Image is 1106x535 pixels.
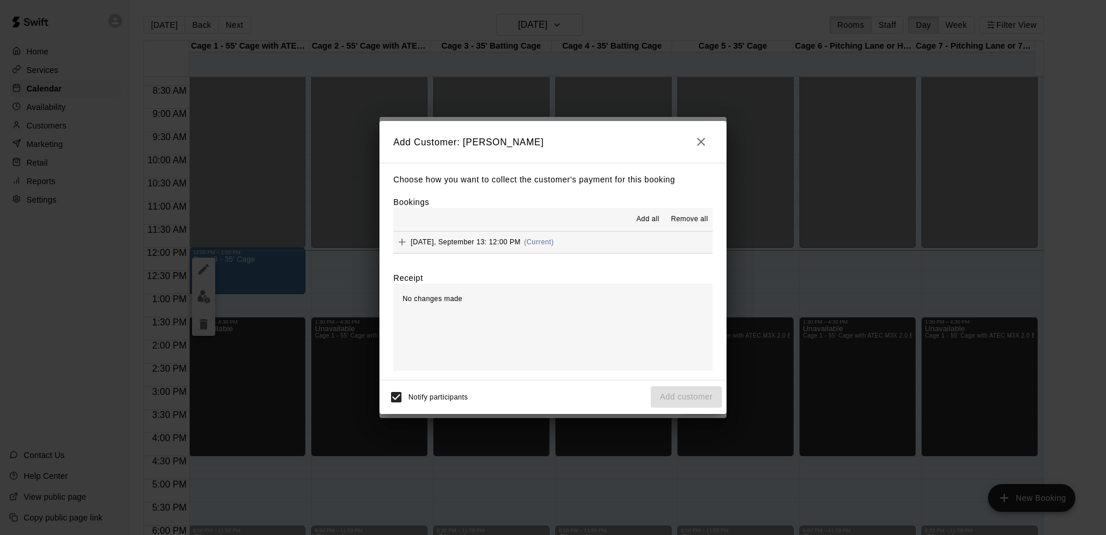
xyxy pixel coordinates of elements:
span: [DATE], September 13: 12:00 PM [411,238,521,246]
span: Add all [636,214,659,225]
span: No changes made [403,295,462,303]
span: Add [393,237,411,246]
button: Add all [629,210,666,229]
span: Remove all [671,214,708,225]
button: Add[DATE], September 13: 12:00 PM(Current) [393,232,713,253]
p: Choose how you want to collect the customer's payment for this booking [393,173,713,187]
h2: Add Customer: [PERSON_NAME] [379,121,727,163]
span: Notify participants [408,393,468,401]
button: Remove all [666,210,713,229]
label: Receipt [393,272,423,284]
span: (Current) [524,238,554,246]
label: Bookings [393,197,429,207]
